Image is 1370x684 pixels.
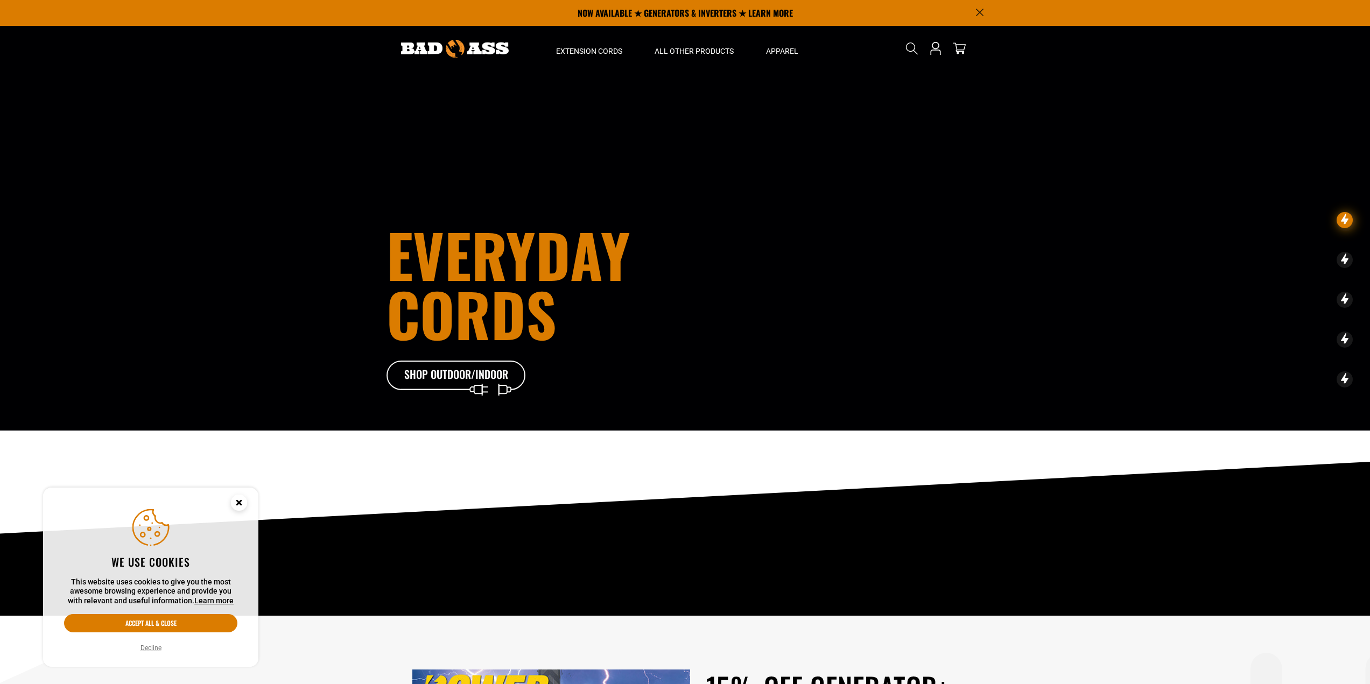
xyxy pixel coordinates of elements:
summary: Apparel [750,26,814,71]
aside: Cookie Consent [43,488,258,667]
summary: Search [903,40,921,57]
h1: Everyday cords [387,225,745,343]
h2: We use cookies [64,555,237,569]
summary: All Other Products [638,26,750,71]
summary: Extension Cords [540,26,638,71]
button: Decline [137,643,165,653]
p: This website uses cookies to give you the most awesome browsing experience and provide you with r... [64,577,237,606]
img: Bad Ass Extension Cords [401,40,509,58]
a: Shop Outdoor/Indoor [387,361,526,391]
span: Extension Cords [556,46,622,56]
button: Accept all & close [64,614,237,632]
span: All Other Products [655,46,734,56]
a: Learn more [194,596,234,605]
span: Apparel [766,46,798,56]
